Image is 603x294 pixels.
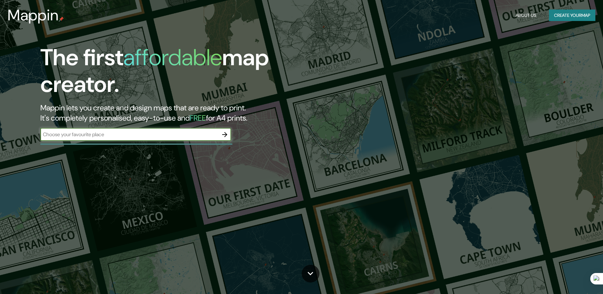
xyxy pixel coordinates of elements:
[8,6,59,24] h3: Mappin
[40,131,218,138] input: Choose your favourite place
[59,17,64,22] img: mappin-pin
[513,10,539,21] button: About Us
[549,10,595,21] button: Create yourmap
[40,103,342,123] h2: Mappin lets you create and design maps that are ready to print. It's completely personalised, eas...
[190,113,206,123] h5: FREE
[123,43,222,72] h1: affordable
[40,44,342,103] h1: The first map creator.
